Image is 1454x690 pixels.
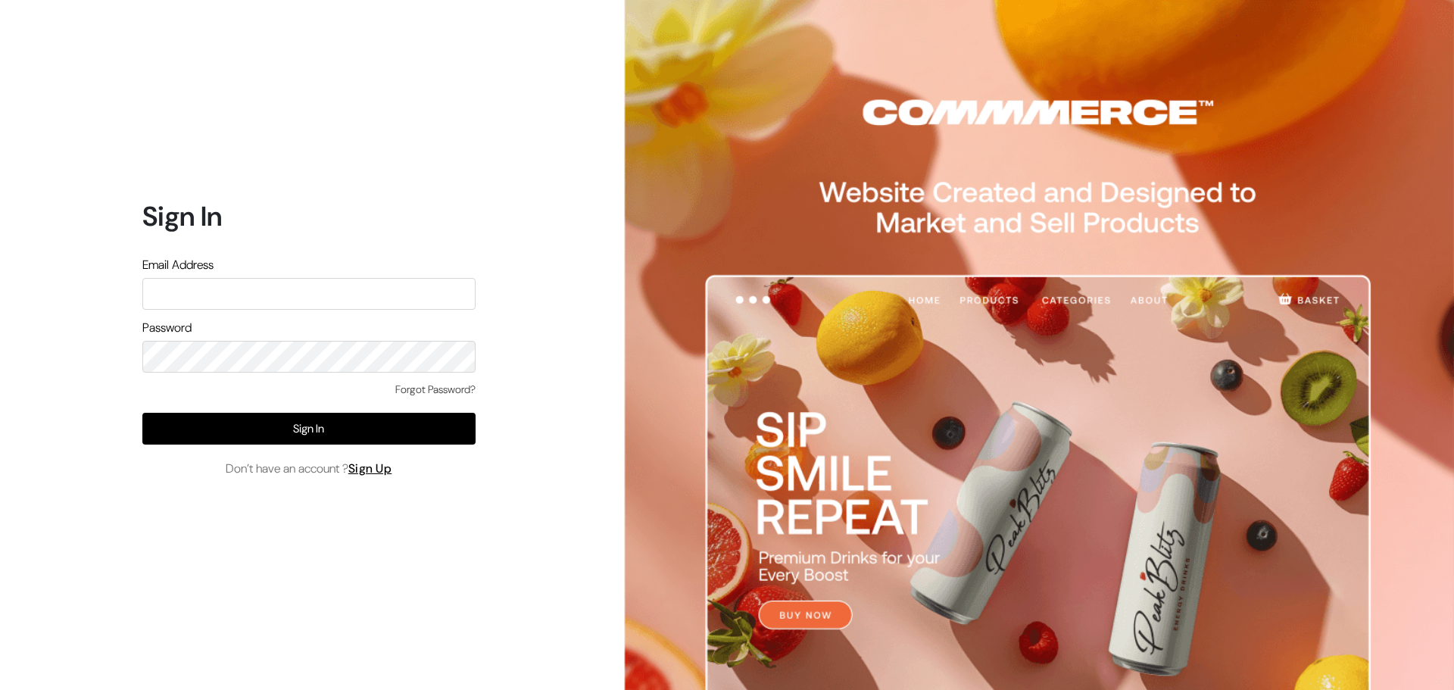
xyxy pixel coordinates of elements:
[142,256,214,274] label: Email Address
[226,460,392,478] span: Don’t have an account ?
[142,200,476,233] h1: Sign In
[348,461,392,476] a: Sign Up
[395,382,476,398] a: Forgot Password?
[142,319,192,337] label: Password
[142,413,476,445] button: Sign In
